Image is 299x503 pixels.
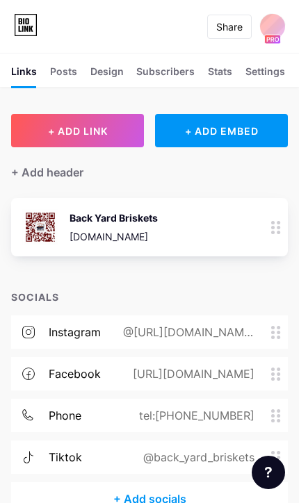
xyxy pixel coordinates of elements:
[208,64,232,87] div: Stats
[49,324,101,340] div: instagram
[11,114,144,147] button: + ADD LINK
[90,64,124,87] div: Design
[155,114,288,147] div: + ADD EMBED
[70,229,158,244] div: [DOMAIN_NAME]
[136,64,195,87] div: Subscribers
[245,64,285,87] div: Settings
[11,164,83,181] div: + Add header
[216,19,243,34] div: Share
[49,407,81,424] div: phone
[49,449,82,465] div: tiktok
[50,64,77,87] div: Posts
[49,365,101,382] div: facebook
[117,407,271,424] div: tel:[PHONE_NUMBER]
[101,324,271,340] div: @[URL][DOMAIN_NAME]
[22,209,58,245] img: Back Yard Briskets
[11,290,288,304] div: SOCIALS
[121,449,271,465] div: @back_yard_briskets
[111,365,271,382] div: [URL][DOMAIN_NAME]
[48,125,108,137] span: + ADD LINK
[70,211,158,225] div: Back Yard Briskets
[11,64,37,87] div: Links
